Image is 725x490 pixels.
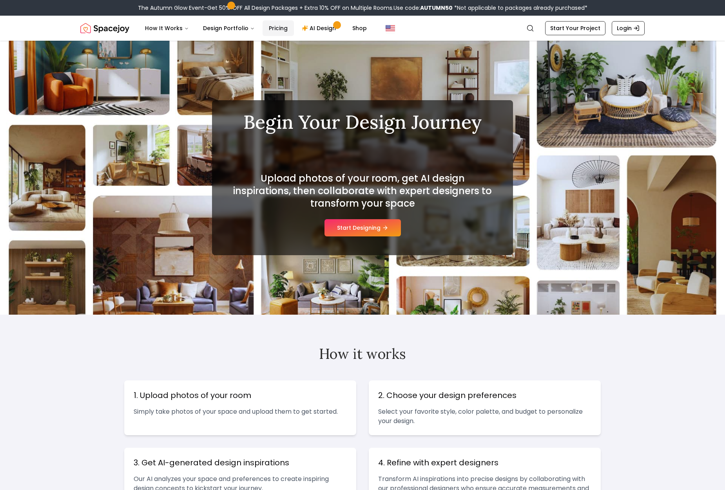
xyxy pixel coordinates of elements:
h2: Upload photos of your room, get AI design inspirations, then collaborate with expert designers to... [231,172,494,210]
button: Design Portfolio [197,20,261,36]
a: Start Your Project [545,21,605,35]
p: Select your favorite style, color palette, and budget to personalize your design. [378,407,591,426]
button: How It Works [139,20,195,36]
h3: 2. Choose your design preferences [378,390,591,401]
nav: Main [139,20,373,36]
div: The Autumn Glow Event-Get 50% OFF All Design Packages + Extra 10% OFF on Multiple Rooms. [138,4,587,12]
h2: How it works [124,346,601,362]
a: Login [612,21,645,35]
a: AI Design [295,20,344,36]
a: Pricing [263,20,294,36]
span: Use code: [393,4,453,12]
img: United States [386,23,395,33]
h3: 1. Upload photos of your room [134,390,347,401]
a: Spacejoy [80,20,129,36]
h3: 3. Get AI-generated design inspirations [134,457,347,468]
p: Simply take photos of your space and upload them to get started. [134,407,347,416]
h1: Begin Your Design Journey [231,113,494,132]
nav: Global [80,16,645,41]
span: *Not applicable to packages already purchased* [453,4,587,12]
b: AUTUMN50 [420,4,453,12]
button: Start Designing [324,219,401,236]
h3: 4. Refine with expert designers [378,457,591,468]
a: Shop [346,20,373,36]
img: Spacejoy Logo [80,20,129,36]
